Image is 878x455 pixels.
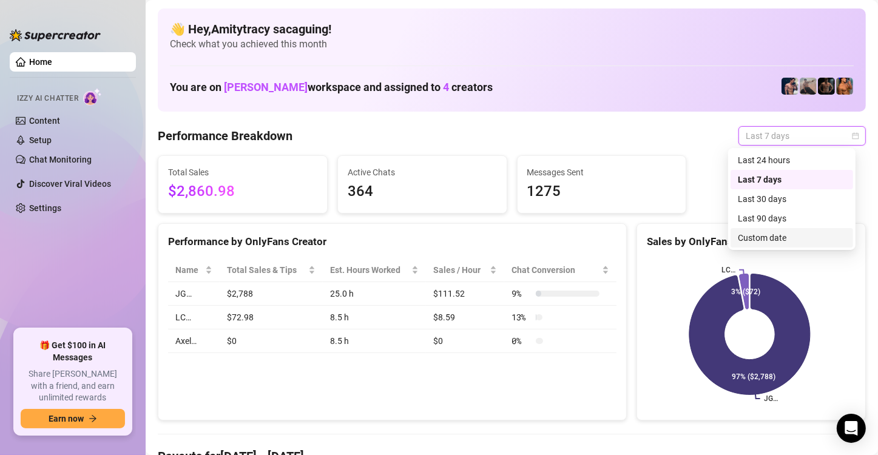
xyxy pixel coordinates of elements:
span: calendar [852,132,859,140]
span: Active Chats [348,166,497,179]
span: $2,860.98 [168,180,317,203]
h4: Performance Breakdown [158,127,292,144]
span: 4 [443,81,449,93]
img: AI Chatter [83,88,102,106]
div: Last 7 days [731,170,853,189]
button: Earn nowarrow-right [21,409,125,428]
img: logo-BBDzfeDw.svg [10,29,101,41]
div: Custom date [738,231,846,244]
span: 0 % [512,334,531,348]
span: 13 % [512,311,531,324]
span: Total Sales [168,166,317,179]
span: 364 [348,180,497,203]
span: Share [PERSON_NAME] with a friend, and earn unlimited rewards [21,368,125,404]
span: Name [175,263,203,277]
th: Total Sales & Tips [220,258,322,282]
span: Earn now [49,414,84,423]
td: LC… [168,306,220,329]
a: Setup [29,135,52,145]
span: 🎁 Get $100 in AI Messages [21,340,125,363]
div: Last 7 days [738,173,846,186]
div: Last 30 days [738,192,846,206]
div: Open Intercom Messenger [837,414,866,443]
td: JG… [168,282,220,306]
h1: You are on workspace and assigned to creators [170,81,493,94]
div: Sales by OnlyFans Creator [647,234,856,250]
td: 8.5 h [323,306,426,329]
td: $2,788 [220,282,322,306]
text: JG… [764,394,778,403]
div: Performance by OnlyFans Creator [168,234,616,250]
div: Last 24 hours [731,150,853,170]
th: Name [168,258,220,282]
span: Sales / Hour [433,263,487,277]
a: Discover Viral Videos [29,179,111,189]
a: Content [29,116,60,126]
span: 1275 [527,180,677,203]
div: Custom date [731,228,853,248]
span: Total Sales & Tips [227,263,305,277]
td: 8.5 h [323,329,426,353]
span: 9 % [512,287,531,300]
span: Check what you achieved this month [170,38,854,51]
span: Messages Sent [527,166,677,179]
td: $8.59 [426,306,504,329]
span: Last 7 days [746,127,859,145]
a: Settings [29,203,61,213]
a: Chat Monitoring [29,155,92,164]
td: $111.52 [426,282,504,306]
h4: 👋 Hey, Amitytracy sacaguing ! [170,21,854,38]
th: Chat Conversion [504,258,616,282]
div: Last 30 days [731,189,853,209]
img: JG [836,78,853,95]
div: Last 90 days [738,212,846,225]
text: LC… [721,266,735,274]
td: $0 [426,329,504,353]
th: Sales / Hour [426,258,504,282]
span: Chat Conversion [512,263,599,277]
td: $0 [220,329,322,353]
span: arrow-right [89,414,97,423]
td: 25.0 h [323,282,426,306]
div: Last 24 hours [738,153,846,167]
a: Home [29,57,52,67]
td: Axel… [168,329,220,353]
span: Izzy AI Chatter [17,93,78,104]
img: Trent [818,78,835,95]
img: LC [800,78,817,95]
span: [PERSON_NAME] [224,81,308,93]
img: Axel [782,78,799,95]
td: $72.98 [220,306,322,329]
div: Last 90 days [731,209,853,228]
div: Est. Hours Worked [330,263,409,277]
